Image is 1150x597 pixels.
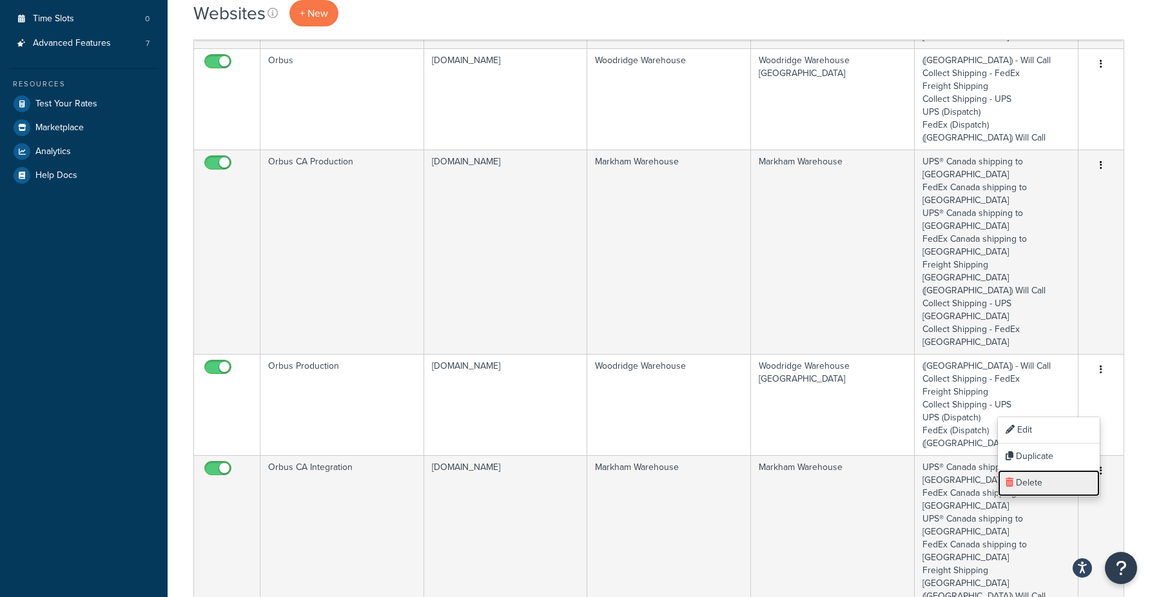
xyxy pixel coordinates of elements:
a: Edit [998,417,1100,444]
td: [DOMAIN_NAME] [424,354,588,455]
span: Test Your Rates [35,99,97,110]
li: Time Slots [10,7,158,31]
a: Marketplace [10,116,158,139]
span: 7 [146,38,150,49]
span: Analytics [35,146,71,157]
td: [DOMAIN_NAME] [424,48,588,150]
td: Markham Warehouse [751,150,915,354]
td: Orbus [260,48,424,150]
span: Time Slots [33,14,74,24]
h1: Websites [193,1,266,26]
span: 0 [145,14,150,24]
a: Help Docs [10,164,158,187]
a: Time Slots 0 [10,7,158,31]
td: Woodridge Warehouse [GEOGRAPHIC_DATA] [751,354,915,455]
a: Analytics [10,140,158,163]
a: Duplicate [998,444,1100,470]
span: + New [300,6,328,21]
td: ([GEOGRAPHIC_DATA]) - Will Call Collect Shipping - FedEx Freight Shipping Collect Shipping - UPS ... [915,354,1078,455]
a: Test Your Rates [10,92,158,115]
td: Markham Warehouse [587,150,751,354]
td: Orbus Production [260,354,424,455]
td: UPS® Canada shipping to [GEOGRAPHIC_DATA] FedEx Canada shipping to [GEOGRAPHIC_DATA] UPS® Canada ... [915,150,1078,354]
span: Marketplace [35,122,84,133]
td: Woodridge Warehouse [587,48,751,150]
td: ([GEOGRAPHIC_DATA]) - Will Call Collect Shipping - FedEx Freight Shipping Collect Shipping - UPS ... [915,48,1078,150]
li: Advanced Features [10,32,158,55]
td: Orbus CA Production [260,150,424,354]
a: Advanced Features 7 [10,32,158,55]
a: Delete [998,470,1100,496]
span: Advanced Features [33,38,111,49]
td: Woodridge Warehouse [587,354,751,455]
button: Open Resource Center [1105,552,1137,584]
td: [DOMAIN_NAME] [424,150,588,354]
span: Help Docs [35,170,77,181]
td: Woodridge Warehouse [GEOGRAPHIC_DATA] [751,48,915,150]
div: Resources [10,79,158,90]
